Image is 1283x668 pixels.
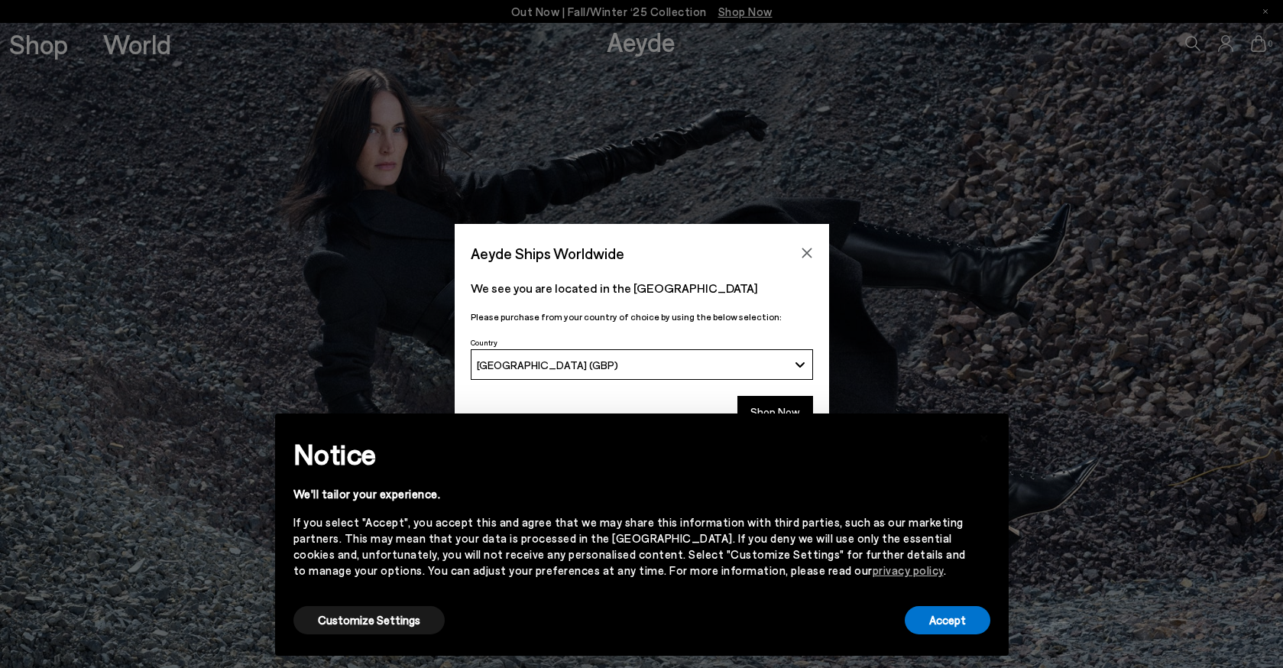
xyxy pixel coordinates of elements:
button: Customize Settings [293,606,445,634]
p: We see you are located in the [GEOGRAPHIC_DATA] [471,279,813,297]
button: Close [795,242,818,264]
h2: Notice [293,434,966,474]
button: Accept [905,606,990,634]
button: Close this notice [966,418,1003,455]
span: Country [471,338,497,347]
a: privacy policy [873,563,944,577]
button: Shop Now [737,396,813,428]
p: Please purchase from your country of choice by using the below selection: [471,310,813,324]
div: If you select "Accept", you accept this and agree that we may share this information with third p... [293,514,966,579]
span: × [979,425,990,447]
span: [GEOGRAPHIC_DATA] (GBP) [477,358,618,371]
span: Aeyde Ships Worldwide [471,240,624,267]
div: We'll tailor your experience. [293,486,966,502]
